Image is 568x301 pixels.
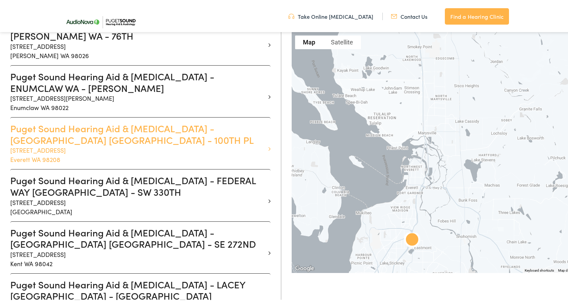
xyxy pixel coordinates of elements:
[288,11,373,19] a: Take Online [MEDICAL_DATA]
[288,11,294,19] img: utility icon
[10,225,265,248] h3: Puget Sound Hearing Aid & [MEDICAL_DATA] - [GEOGRAPHIC_DATA] [GEOGRAPHIC_DATA] - SE 272ND
[10,144,265,163] p: [STREET_ADDRESS] Everett WA 98208
[10,196,265,215] p: [STREET_ADDRESS] [GEOGRAPHIC_DATA]
[10,40,265,59] p: [STREET_ADDRESS] [PERSON_NAME] WA 98026
[10,277,265,300] h3: Puget Sound Hearing Aid & [MEDICAL_DATA] - LACEY [GEOGRAPHIC_DATA] - [GEOGRAPHIC_DATA]
[10,17,265,59] a: Puget Sound Hearing Aid & [MEDICAL_DATA] - [PERSON_NAME] WA - 76TH [STREET_ADDRESS][PERSON_NAME] ...
[10,248,265,267] p: [STREET_ADDRESS] Kent WA 98042
[445,7,509,23] a: Find a Hearing Clinic
[10,92,265,111] p: [STREET_ADDRESS][PERSON_NAME] Enumclaw WA 98022
[10,121,265,163] a: Puget Sound Hearing Aid & [MEDICAL_DATA] - [GEOGRAPHIC_DATA] [GEOGRAPHIC_DATA] - 100TH PL [STREET...
[10,121,265,144] h3: Puget Sound Hearing Aid & [MEDICAL_DATA] - [GEOGRAPHIC_DATA] [GEOGRAPHIC_DATA] - 100TH PL
[10,173,265,196] h3: Puget Sound Hearing Aid & [MEDICAL_DATA] - FEDERAL WAY [GEOGRAPHIC_DATA] - SW 330TH
[391,11,397,19] img: utility icon
[391,11,427,19] a: Contact Us
[10,225,265,267] a: Puget Sound Hearing Aid & [MEDICAL_DATA] - [GEOGRAPHIC_DATA] [GEOGRAPHIC_DATA] - SE 272ND [STREET...
[10,69,265,92] h3: Puget Sound Hearing Aid & [MEDICAL_DATA] - ENUMCLAW WA - [PERSON_NAME]
[10,69,265,111] a: Puget Sound Hearing Aid & [MEDICAL_DATA] - ENUMCLAW WA - [PERSON_NAME] [STREET_ADDRESS][PERSON_NA...
[10,173,265,215] a: Puget Sound Hearing Aid & [MEDICAL_DATA] - FEDERAL WAY [GEOGRAPHIC_DATA] - SW 330TH [STREET_ADDRE...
